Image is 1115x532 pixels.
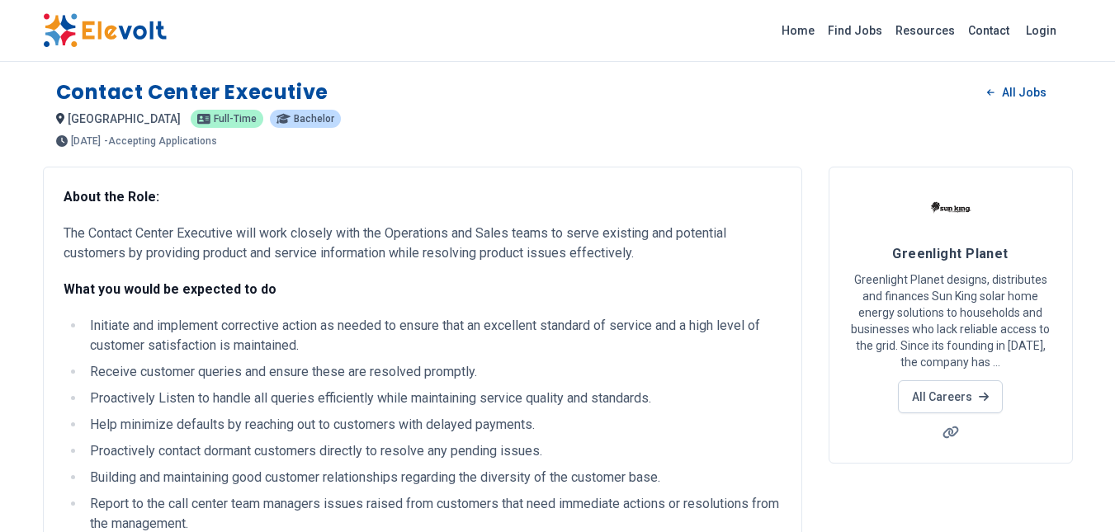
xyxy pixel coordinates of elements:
li: Building and maintaining good customer relationships regarding the diversity of the customer base. [85,468,782,487]
li: Initiate and implement corrective action as needed to ensure that an excellent standard of servic... [85,316,782,355]
img: Greenlight Planet [930,187,971,228]
li: Help minimize defaults by reaching out to customers with delayed payments. [85,415,782,435]
span: [GEOGRAPHIC_DATA] [68,112,181,125]
a: All Jobs [974,80,1059,105]
li: Receive customer queries and ensure these are resolved promptly. [85,362,782,382]
p: The Contact Center Executive will work closely with the Operations and Sales teams to serve exist... [64,224,782,263]
a: Contact [961,17,1016,44]
strong: What you would be expected to do [64,281,276,297]
a: Resources [889,17,961,44]
h1: Contact Center Executive [56,79,328,106]
a: Home [775,17,821,44]
span: [DATE] [71,136,101,146]
a: Find Jobs [821,17,889,44]
strong: About the Role: [64,189,159,205]
p: - Accepting Applications [104,136,217,146]
img: Elevolt [43,13,167,48]
span: Full-time [214,114,257,124]
p: Greenlight Planet designs, distributes and finances Sun King solar home energy solutions to house... [849,271,1052,370]
li: Proactively contact dormant customers directly to resolve any pending issues. [85,441,782,461]
span: Greenlight Planet [892,246,1009,261]
span: Bachelor [294,114,334,124]
li: Proactively Listen to handle all queries efficiently while maintaining service quality and standa... [85,388,782,408]
a: All Careers [898,380,1003,413]
a: Login [1016,14,1066,47]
